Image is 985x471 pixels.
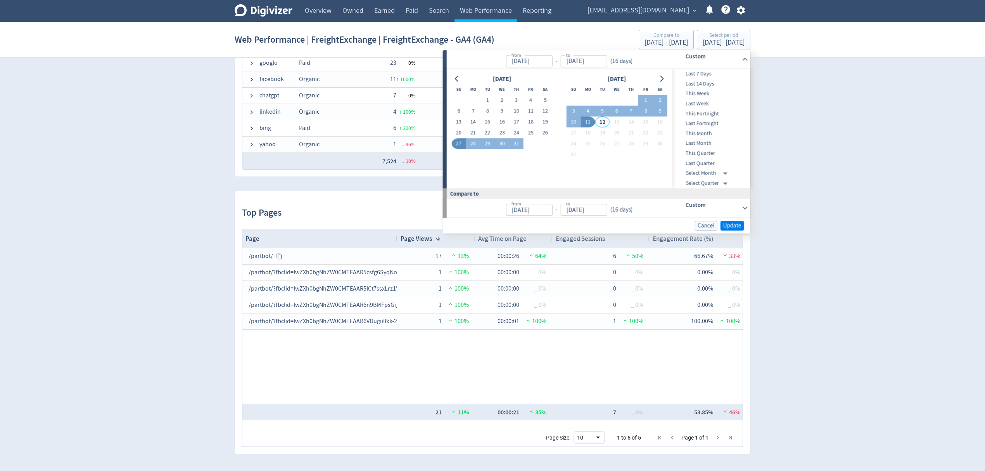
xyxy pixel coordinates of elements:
[249,249,391,264] div: /partbot/
[480,106,495,117] button: 8
[259,104,281,119] span: linkedin
[653,234,713,243] span: Engagement Rate (%)
[624,117,638,128] button: 14
[610,84,624,95] th: Wednesday
[480,117,495,128] button: 15
[638,84,653,95] th: Friday
[566,128,581,139] button: 17
[390,59,396,67] span: 23
[511,200,521,207] label: from
[610,128,624,139] button: 20
[552,57,560,66] div: -
[451,117,466,128] button: 13
[249,281,391,296] div: /partbot/?fbclid=IwZXh0bgNhZW0CMTEAAR5ICt7ssxLrz1YLyRGQgn9JV8vNYaQ-R5I93Fh0XNvJpVZOguPE4ZTUlmZIbg...
[566,200,570,207] label: to
[450,252,458,258] img: positive-performance.svg
[566,84,581,95] th: Sunday
[624,106,638,117] button: 7
[498,265,519,280] div: 00:00:00
[624,139,638,149] button: 28
[403,125,416,132] span: 200 %
[450,408,469,416] span: 11%
[610,117,624,128] button: 13
[495,106,509,117] button: 9
[249,298,391,313] div: /partbot/?fbclid=IwZXh0bgNhZW0CMTEAAR6n9BMFpsGi_9qALpiShtCRIskk9HTHbAPCMeI1bDvw7sJb43gLwRhBh8v8Rg...
[728,285,740,293] span: _ 0%
[691,314,713,329] div: 100.00%
[408,59,416,66] span: 0 %
[672,139,749,148] span: Last Month
[595,117,610,128] button: 12
[447,50,750,69] div: from-to(16 days)Custom
[403,108,416,115] span: 100 %
[524,317,546,325] span: 100%
[672,149,749,158] span: This Quarter
[645,39,688,46] div: [DATE] - [DATE]
[447,301,454,307] img: positive-performance.svg
[669,435,675,441] div: Previous Page
[534,285,546,293] span: _ 0%
[527,409,535,414] img: positive-performance.svg
[480,95,495,106] button: 1
[447,285,469,293] span: 100%
[451,73,463,84] button: Go to previous month
[498,314,519,329] div: 00:00:01
[399,108,402,115] span: ↑
[527,252,546,260] span: 64%
[299,108,320,116] span: Organic
[610,139,624,149] button: 27
[638,128,653,139] button: 22
[393,108,396,116] span: 4
[527,252,535,258] img: positive-performance.svg
[524,84,538,95] th: Friday
[490,74,513,84] div: [DATE]
[466,106,480,117] button: 7
[694,249,713,264] div: 66.67%
[466,139,480,149] button: 28
[524,117,538,128] button: 18
[534,301,546,309] span: _ 0%
[527,408,546,416] span: 35%
[566,52,570,58] label: to
[624,84,638,95] th: Thursday
[451,128,466,139] button: 20
[447,199,750,218] div: from-to(16 days)Custom
[721,408,740,416] span: 46%
[538,106,552,117] button: 12
[653,106,667,117] button: 9
[607,57,636,66] div: ( 16 days )
[259,121,271,136] span: bing
[595,106,610,117] button: 5
[299,75,320,83] span: Organic
[577,435,595,441] div: 10
[672,79,749,89] div: Last 14 Days
[621,435,626,441] span: to
[509,84,524,95] th: Thursday
[451,106,466,117] button: 6
[447,317,469,325] span: 100%
[672,70,749,78] span: Last 7 Days
[645,33,688,39] div: Compare to
[624,252,643,260] span: 50%
[694,281,713,296] div: 0.00%
[259,137,276,152] span: yahoo
[422,298,442,313] div: 1
[672,80,749,88] span: Last 14 Days
[566,106,581,117] button: 3
[638,106,653,117] button: 8
[509,117,524,128] button: 17
[638,95,653,106] button: 1
[299,92,320,99] span: Organic
[627,435,631,441] span: 5
[498,249,519,264] div: 00:00:26
[721,221,744,230] button: Update
[638,139,653,149] button: 29
[299,124,310,132] span: Paid
[581,117,595,128] button: 11
[447,301,469,309] span: 100%
[574,431,605,444] div: Page Size
[728,268,740,276] span: _ 0%
[538,84,552,95] th: Saturday
[393,92,396,99] span: 7
[721,252,729,258] img: negative-performance.svg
